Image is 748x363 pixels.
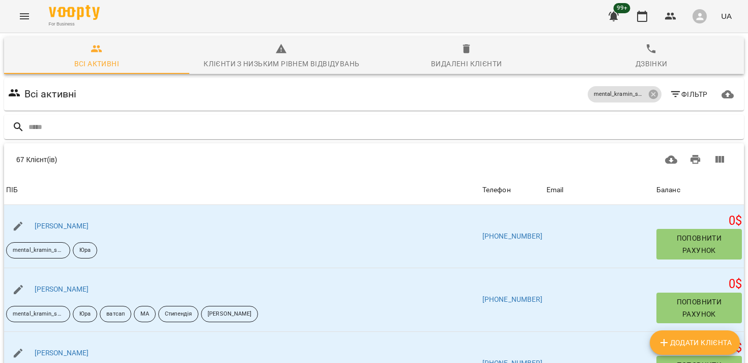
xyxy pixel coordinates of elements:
[79,246,91,255] p: Юра
[482,232,542,240] a: [PHONE_NUMBER]
[614,3,630,13] span: 99+
[134,306,156,322] div: МА
[35,222,89,230] a: [PERSON_NAME]
[6,306,70,322] div: mental_kramin_short
[35,285,89,293] a: [PERSON_NAME]
[74,58,119,70] div: Всі активні
[6,184,18,196] div: ПІБ
[546,184,652,196] span: Email
[659,147,683,172] button: Завантажити CSV
[658,336,732,349] span: Додати клієнта
[6,184,18,196] div: Sort
[656,184,680,196] div: Баланс
[35,349,89,357] a: [PERSON_NAME]
[707,147,732,172] button: Вигляд колонок
[165,310,192,319] p: Стипендія
[431,58,502,70] div: Видалені клієнти
[204,58,359,70] div: Клієнти з низьким рівнем відвідувань
[660,296,738,320] span: Поповнити рахунок
[100,306,131,322] div: ватсап
[683,147,708,172] button: Друк
[546,184,564,196] div: Sort
[656,276,742,292] h5: 0 $
[6,242,70,258] div: mental_kramin_short
[670,88,708,100] span: Фільтр
[666,85,712,103] button: Фільтр
[546,184,564,196] div: Email
[636,58,668,70] div: Дзвінки
[717,7,736,25] button: UA
[106,310,125,319] p: ватсап
[158,306,198,322] div: Стипендія
[73,306,97,322] div: Юра
[482,184,511,196] div: Телефон
[12,4,37,29] button: Menu
[656,293,742,323] button: Поповнити рахунок
[13,246,64,255] p: mental_kramin_short
[49,21,100,28] span: For Business
[656,184,680,196] div: Sort
[482,184,542,196] span: Телефон
[482,295,542,303] a: [PHONE_NUMBER]
[73,242,97,258] div: Юра
[49,5,100,20] img: Voopty Logo
[13,310,64,319] p: mental_kramin_short
[482,184,511,196] div: Sort
[140,310,149,319] p: МА
[650,330,740,355] button: Додати клієнта
[721,11,732,21] span: UA
[24,86,77,102] h6: Всі активні
[594,90,645,99] p: mental_kramin_short
[660,232,738,256] span: Поповнити рахунок
[588,86,661,102] div: mental_kramin_short
[208,310,251,319] p: [PERSON_NAME]
[4,143,744,176] div: Table Toolbar
[79,310,91,319] p: Юра
[16,154,358,165] div: 67 Клієнт(ів)
[656,229,742,260] button: Поповнити рахунок
[201,306,258,322] div: [PERSON_NAME]
[6,184,478,196] span: ПІБ
[656,184,742,196] span: Баланс
[656,213,742,229] h5: 0 $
